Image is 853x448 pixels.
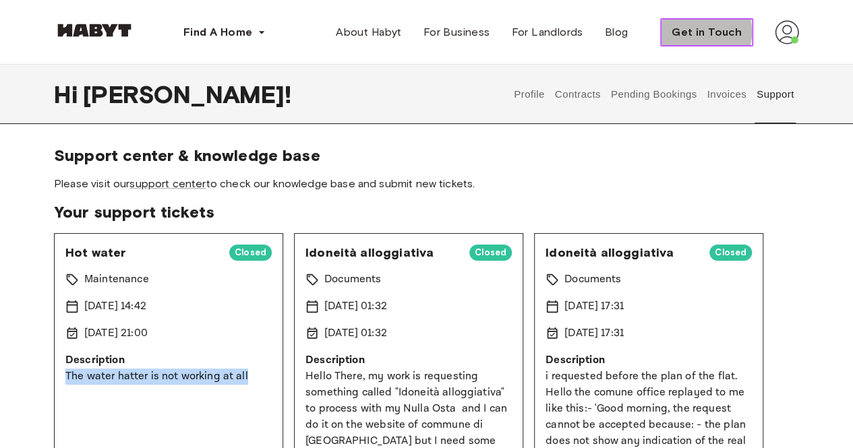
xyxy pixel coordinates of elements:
button: Profile [512,65,547,124]
p: Documents [564,271,621,288]
p: [DATE] 14:42 [84,298,146,315]
p: Documents [324,271,381,288]
a: Blog [594,19,639,46]
p: The water hatter is not working at all [65,369,272,385]
span: Idoneità alloggiativa [546,245,699,261]
span: Please visit our to check our knowledge base and submit new tickets. [54,177,799,191]
button: Contracts [553,65,602,124]
span: For Business [423,24,490,40]
img: avatar [775,20,799,44]
a: For Landlords [500,19,593,46]
span: For Landlords [511,24,583,40]
img: Habyt [54,24,135,37]
p: [DATE] 17:31 [564,298,624,315]
button: Find A Home [173,19,276,46]
a: About Habyt [325,19,412,46]
button: Get in Touch [660,18,753,46]
p: [DATE] 01:32 [324,325,387,342]
span: About Habyt [336,24,401,40]
button: Pending Bookings [609,65,699,124]
a: support center [129,177,206,190]
p: Description [65,352,272,369]
span: Closed [709,246,752,259]
p: [DATE] 17:31 [564,325,624,342]
p: Maintenance [84,271,149,288]
span: Idoneità alloggiativa [305,245,459,261]
a: For Business [413,19,501,46]
span: [PERSON_NAME] ! [83,80,291,108]
span: Find A Home [183,24,252,40]
p: [DATE] 21:00 [84,325,148,342]
p: Description [305,352,512,369]
button: Support [755,65,796,124]
button: Invoices [705,65,748,124]
span: Support center & knowledge base [54,146,799,166]
span: Your support tickets [54,202,799,222]
span: Blog [605,24,628,40]
span: Closed [229,246,272,259]
span: Get in Touch [672,24,742,40]
span: Closed [469,246,512,259]
span: Hi [54,80,83,108]
p: [DATE] 01:32 [324,298,387,315]
p: Description [546,352,752,369]
div: user profile tabs [509,65,799,124]
span: Hot water [65,245,218,261]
